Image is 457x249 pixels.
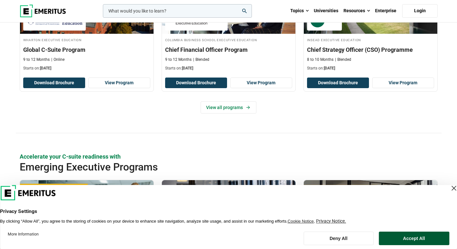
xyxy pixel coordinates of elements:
h3: Chief Financial Officer Program [165,46,292,54]
a: Login [402,4,438,18]
a: View Program [88,78,150,88]
h3: Chief Strategy Officer (CSO) Programme [307,46,434,54]
span: [DATE] [324,66,335,70]
button: Download Brochure [23,78,85,88]
p: Blended [335,57,351,62]
span: [DATE] [40,66,51,70]
h4: Columbia Business School Executive Education [165,37,292,42]
p: Accelerate your C-suite readiness with [20,152,438,161]
p: Blended [193,57,209,62]
h4: INSEAD Executive Education [307,37,434,42]
span: [DATE] [182,66,193,70]
button: Download Brochure [165,78,227,88]
h2: Emerging Executive Programs [20,161,396,173]
a: View all programs [201,101,256,114]
p: Online [51,57,65,62]
input: woocommerce-product-search-field-0 [103,4,252,18]
p: 9 to 12 Months [23,57,50,62]
a: View Program [230,78,292,88]
p: 8 to 10 Months [307,57,333,62]
h4: Wharton Executive Education [23,37,150,42]
p: 9 to 12 Months [165,57,192,62]
img: Emerging CFO Program | Online Finance Course [20,180,154,244]
h3: Global C-Suite Program [23,46,150,54]
p: Starts on: [165,66,292,71]
p: Starts on: [23,66,150,71]
button: Download Brochure [307,78,369,88]
img: Emerging CTO Programme | Online Business Management Course [162,180,295,244]
p: Starts on: [307,66,434,71]
a: View Program [372,78,434,88]
img: Emerging COO Program | Online Supply Chain and Operations Course [304,180,437,244]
